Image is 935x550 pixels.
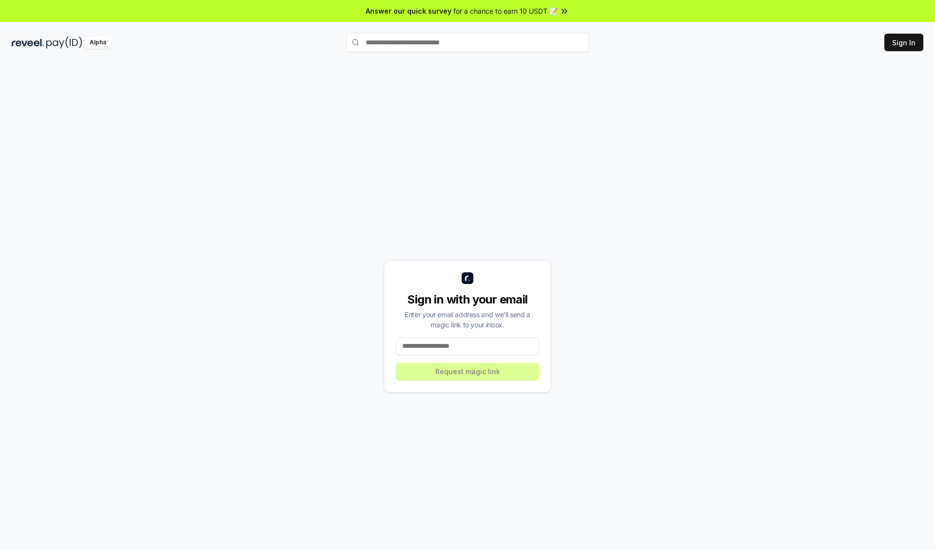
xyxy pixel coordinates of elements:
button: Sign In [884,34,923,51]
div: Sign in with your email [396,292,539,307]
span: Answer our quick survey [366,6,451,16]
div: Alpha [84,37,112,49]
img: reveel_dark [12,37,44,49]
div: Enter your email address and we’ll send a magic link to your inbox. [396,309,539,330]
span: for a chance to earn 10 USDT 📝 [453,6,558,16]
img: logo_small [462,272,473,284]
img: pay_id [46,37,82,49]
